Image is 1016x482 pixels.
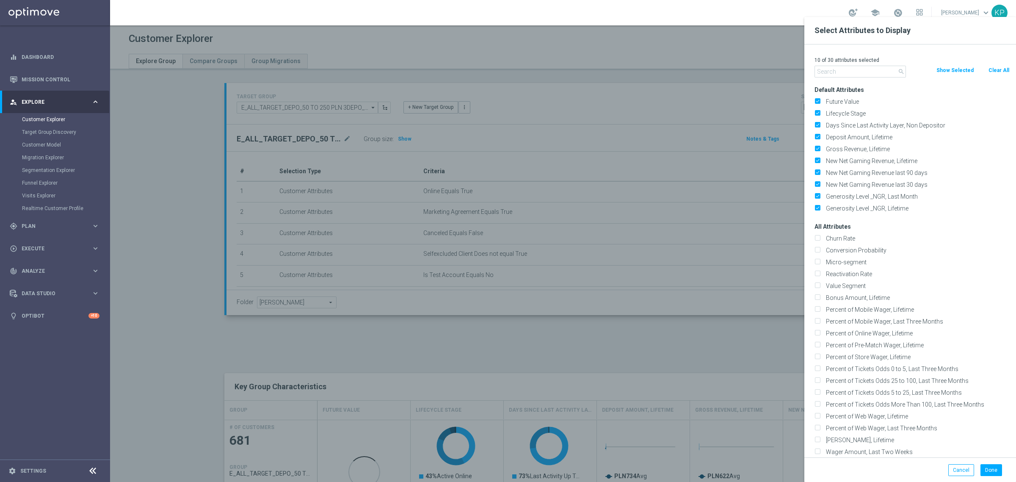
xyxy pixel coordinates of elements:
[980,464,1002,476] button: Done
[9,76,100,83] button: Mission Control
[22,269,91,274] span: Analyze
[10,68,99,91] div: Mission Control
[823,294,1010,302] label: Bonus Amount, Lifetime
[22,177,109,189] div: Funnel Explorer
[22,192,88,199] a: Visits Explorer
[9,245,100,252] button: play_circle_outline Execute keyboard_arrow_right
[91,267,99,275] i: keyboard_arrow_right
[22,126,109,139] div: Target Group Discovery
[9,290,100,297] button: Data Studio keyboard_arrow_right
[9,223,100,230] button: gps_fixed Plan keyboard_arrow_right
[22,202,109,215] div: Realtime Customer Profile
[22,246,91,251] span: Execute
[22,116,88,123] a: Customer Explorer
[823,133,1010,141] label: Deposit Amount, Lifetime
[823,270,1010,278] label: Reactivation Rate
[823,448,1010,456] label: Wager Amount, Last Two Weeks
[10,98,17,106] i: person_search
[9,313,100,319] button: lightbulb Optibot +10
[823,341,1010,349] label: Percent of Pre-Match Wager, Lifetime
[22,180,88,186] a: Funnel Explorer
[814,223,1010,230] h3: All Attributes
[823,436,1010,444] label: [PERSON_NAME], Lifetime
[10,290,91,297] div: Data Studio
[823,110,1010,117] label: Lifecycle Stage
[9,268,100,274] button: track_changes Analyze keyboard_arrow_right
[10,222,91,230] div: Plan
[22,68,99,91] a: Mission Control
[22,189,109,202] div: Visits Explorer
[823,205,1010,212] label: Generosity Level _NGR, Lifetime
[22,151,109,164] div: Migration Explorer
[9,99,100,105] button: person_search Explore keyboard_arrow_right
[10,305,99,327] div: Optibot
[91,98,99,106] i: keyboard_arrow_right
[10,267,91,275] div: Analyze
[22,291,91,296] span: Data Studio
[22,154,88,161] a: Migration Explorer
[823,157,1010,165] label: New Net Gaming Revenue, Lifetime
[22,141,88,148] a: Customer Model
[823,122,1010,129] label: Days Since Last Activity Layer, Non Depositor
[10,222,17,230] i: gps_fixed
[91,222,99,230] i: keyboard_arrow_right
[22,205,88,212] a: Realtime Customer Profile
[91,244,99,252] i: keyboard_arrow_right
[22,167,88,174] a: Segmentation Explorer
[22,100,91,105] span: Explore
[823,330,1010,337] label: Percent of Online Wager, Lifetime
[22,46,99,68] a: Dashboard
[9,54,100,61] button: equalizer Dashboard
[823,258,1010,266] label: Micro-segment
[823,389,1010,396] label: Percent of Tickets Odds 5 to 25, Last Three Months
[10,245,91,252] div: Execute
[823,181,1010,188] label: New Net Gaming Revenue last 30 days
[823,365,1010,373] label: Percent of Tickets Odds 0 to 5, Last Three Months
[814,57,1010,64] p: 10 of 30 attributes selected
[22,164,109,177] div: Segmentation Explorer
[814,25,1006,36] h2: Select Attributes to Display
[870,8,880,17] span: school
[823,401,1010,408] label: Percent of Tickets Odds More Than 100, Last Three Months
[988,66,1010,75] button: Clear All
[936,66,975,75] button: Show Selected
[940,6,991,19] a: [PERSON_NAME]keyboard_arrow_down
[8,467,16,475] i: settings
[991,5,1008,21] div: KP
[823,247,1010,254] label: Conversion Probability
[22,139,109,151] div: Customer Model
[823,353,1010,361] label: Percent of Store Wager, Lifetime
[22,224,91,229] span: Plan
[814,86,1010,94] h3: Default Attributes
[10,98,91,106] div: Explore
[814,66,906,78] input: Search
[823,169,1010,177] label: New Net Gaming Revenue last 90 days
[10,267,17,275] i: track_changes
[823,318,1010,325] label: Percent of Mobile Wager, Last Three Months
[10,46,99,68] div: Dashboard
[91,289,99,297] i: keyboard_arrow_right
[22,305,88,327] a: Optibot
[823,424,1010,432] label: Percent of Web Wager, Last Three Months
[22,129,88,136] a: Target Group Discovery
[823,306,1010,313] label: Percent of Mobile Wager, Lifetime
[22,113,109,126] div: Customer Explorer
[981,8,991,17] span: keyboard_arrow_down
[823,98,1010,105] label: Future Value
[823,193,1010,200] label: Generosity Level _NGR, Last Month
[898,68,905,75] i: search
[88,313,99,319] div: +10
[948,464,974,476] button: Cancel
[20,468,46,474] a: Settings
[10,53,17,61] i: equalizer
[823,235,1010,242] label: Churn Rate
[10,312,17,320] i: lightbulb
